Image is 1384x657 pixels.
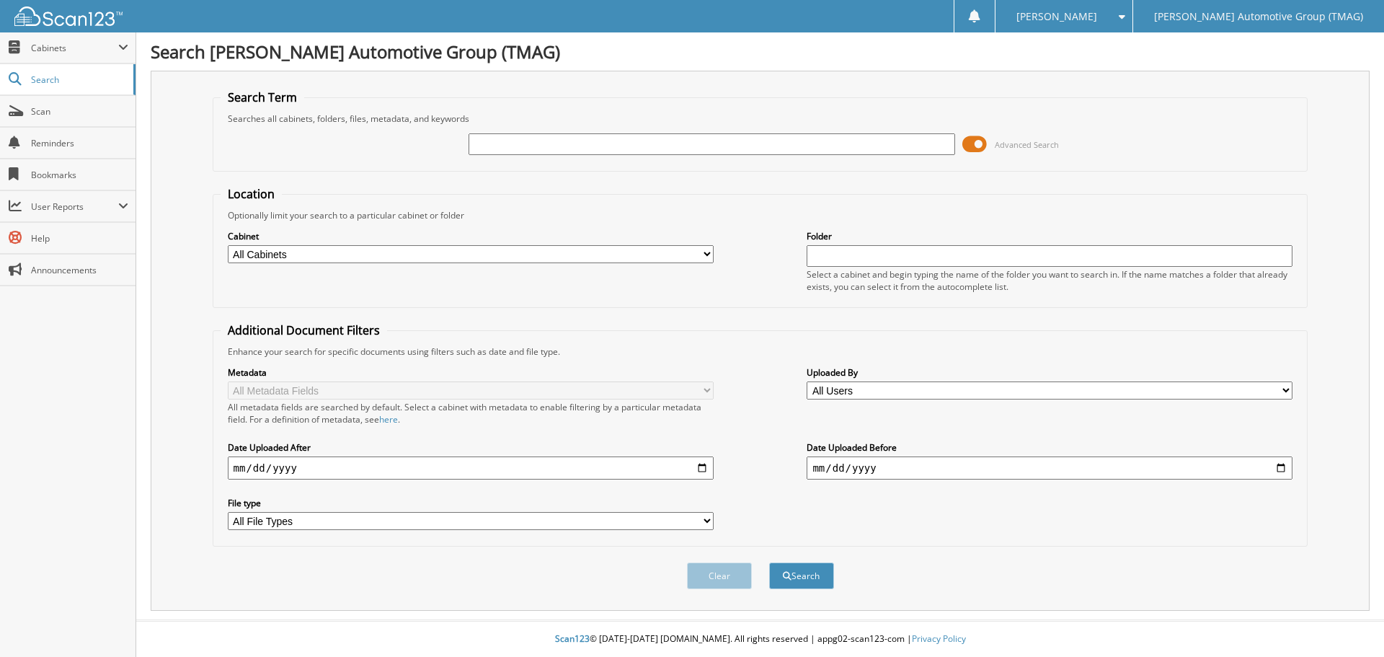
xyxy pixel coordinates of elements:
span: Cabinets [31,42,118,54]
span: [PERSON_NAME] Automotive Group (TMAG) [1154,12,1363,21]
button: Clear [687,563,752,589]
input: start [228,457,714,480]
span: Advanced Search [995,139,1059,150]
label: File type [228,497,714,509]
img: scan123-logo-white.svg [14,6,123,26]
div: All metadata fields are searched by default. Select a cabinet with metadata to enable filtering b... [228,401,714,425]
span: Bookmarks [31,169,128,181]
div: Select a cabinet and begin typing the name of the folder you want to search in. If the name match... [807,268,1292,293]
a: Privacy Policy [912,632,966,645]
span: Search [31,74,126,86]
legend: Additional Document Filters [221,322,387,338]
h1: Search [PERSON_NAME] Automotive Group (TMAG) [151,40,1370,63]
a: here [379,413,398,425]
span: [PERSON_NAME] [1016,12,1097,21]
legend: Search Term [221,89,304,105]
button: Search [769,563,834,589]
span: User Reports [31,200,118,213]
label: Uploaded By [807,366,1292,379]
label: Metadata [228,366,714,379]
span: Scan [31,105,128,118]
span: Scan123 [555,632,590,645]
label: Cabinet [228,230,714,242]
div: Enhance your search for specific documents using filters such as date and file type. [221,345,1300,358]
span: Help [31,232,128,244]
legend: Location [221,186,282,202]
span: Reminders [31,137,128,149]
label: Date Uploaded After [228,441,714,454]
div: Searches all cabinets, folders, files, metadata, and keywords [221,113,1300,125]
label: Folder [807,230,1292,242]
input: end [807,457,1292,480]
label: Date Uploaded Before [807,441,1292,454]
div: © [DATE]-[DATE] [DOMAIN_NAME]. All rights reserved | appg02-scan123-com | [136,622,1384,657]
span: Announcements [31,264,128,276]
div: Optionally limit your search to a particular cabinet or folder [221,209,1300,221]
